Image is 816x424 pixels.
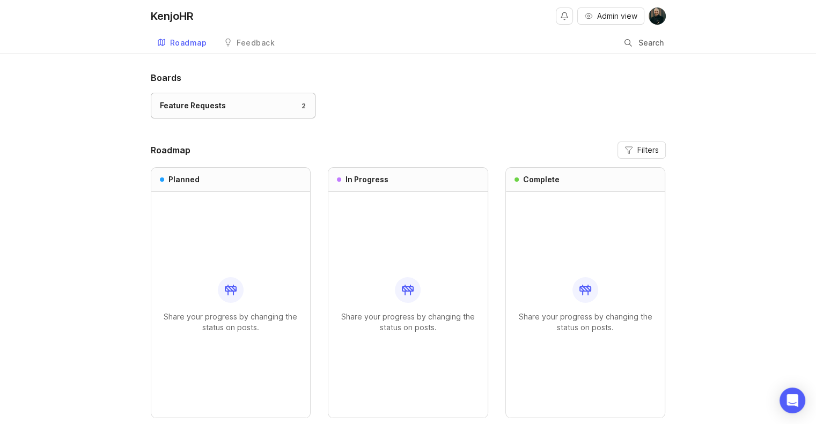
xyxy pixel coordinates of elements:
[577,8,644,25] button: Admin view
[151,11,194,21] div: KenjoHR
[168,174,200,185] h3: Planned
[556,8,573,25] button: Notifications
[597,11,637,21] span: Admin view
[617,142,666,159] button: Filters
[337,311,479,333] p: Share your progress by changing the status on posts.
[160,100,226,111] div: Feature Requests
[649,8,666,25] img: Christian Kaller
[160,311,302,333] p: Share your progress by changing the status on posts.
[151,93,315,118] a: Feature Requests2
[523,174,560,185] h3: Complete
[514,311,657,333] p: Share your progress by changing the status on posts.
[637,145,659,155] span: Filters
[237,39,275,47] div: Feedback
[217,32,281,54] a: Feedback
[151,144,190,157] h2: Roadmap
[780,388,805,413] div: Open Intercom Messenger
[170,39,207,47] div: Roadmap
[345,174,388,185] h3: In Progress
[296,101,306,110] div: 2
[151,32,214,54] a: Roadmap
[151,71,666,84] h1: Boards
